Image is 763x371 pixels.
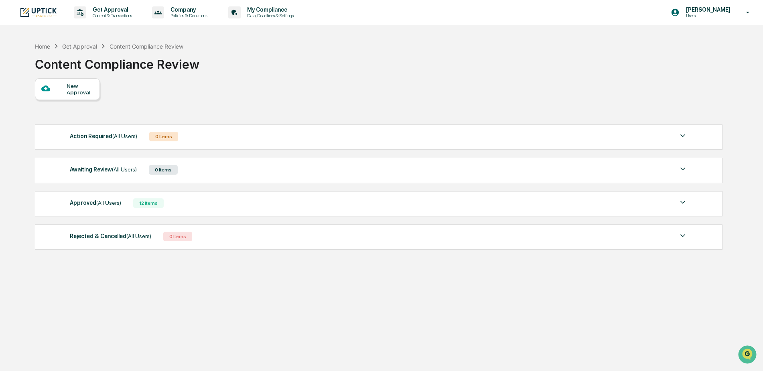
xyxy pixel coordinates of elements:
[19,7,58,18] img: logo
[70,198,121,208] div: Approved
[126,233,151,239] span: (All Users)
[680,6,735,13] p: [PERSON_NAME]
[678,164,688,174] img: caret
[149,165,178,175] div: 0 Items
[16,101,52,109] span: Preclearance
[680,13,735,18] p: Users
[678,231,688,241] img: caret
[164,13,212,18] p: Policies & Documents
[163,232,192,241] div: 0 Items
[96,200,121,206] span: (All Users)
[86,6,136,13] p: Get Approval
[136,64,146,73] button: Start new chat
[112,166,137,173] span: (All Users)
[35,51,199,71] div: Content Compliance Review
[70,231,151,241] div: Rejected & Cancelled
[57,136,97,142] a: Powered byPylon
[678,198,688,207] img: caret
[5,113,54,128] a: 🔎Data Lookup
[80,136,97,142] span: Pylon
[66,101,99,109] span: Attestations
[164,6,212,13] p: Company
[58,102,65,108] div: 🗄️
[8,117,14,124] div: 🔎
[112,133,137,139] span: (All Users)
[16,116,51,124] span: Data Lookup
[110,43,183,50] div: Content Compliance Review
[70,164,137,175] div: Awaiting Review
[27,61,132,69] div: Start new chat
[133,198,164,208] div: 12 Items
[35,43,50,50] div: Home
[62,43,97,50] div: Get Approval
[241,13,298,18] p: Data, Deadlines & Settings
[149,132,178,141] div: 0 Items
[8,102,14,108] div: 🖐️
[5,98,55,112] a: 🖐️Preclearance
[55,98,103,112] a: 🗄️Attestations
[8,61,22,76] img: 1746055101610-c473b297-6a78-478c-a979-82029cc54cd1
[737,344,759,366] iframe: Open customer support
[67,83,93,96] div: New Approval
[86,13,136,18] p: Content & Transactions
[8,17,146,30] p: How can we help?
[241,6,298,13] p: My Compliance
[678,131,688,141] img: caret
[70,131,137,141] div: Action Required
[27,69,101,76] div: We're available if you need us!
